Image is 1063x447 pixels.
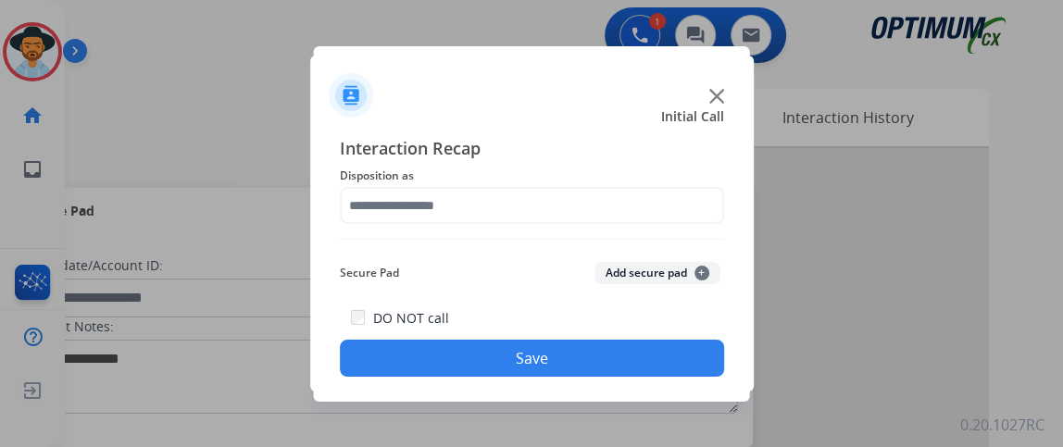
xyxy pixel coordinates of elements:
[661,107,724,126] span: Initial Call
[694,266,709,280] span: +
[340,239,724,240] img: contact-recap-line.svg
[960,414,1044,436] p: 0.20.1027RC
[594,262,720,284] button: Add secure pad+
[372,309,448,328] label: DO NOT call
[340,262,399,284] span: Secure Pad
[340,135,724,165] span: Interaction Recap
[340,340,724,377] button: Save
[329,73,373,118] img: contactIcon
[340,165,724,187] span: Disposition as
